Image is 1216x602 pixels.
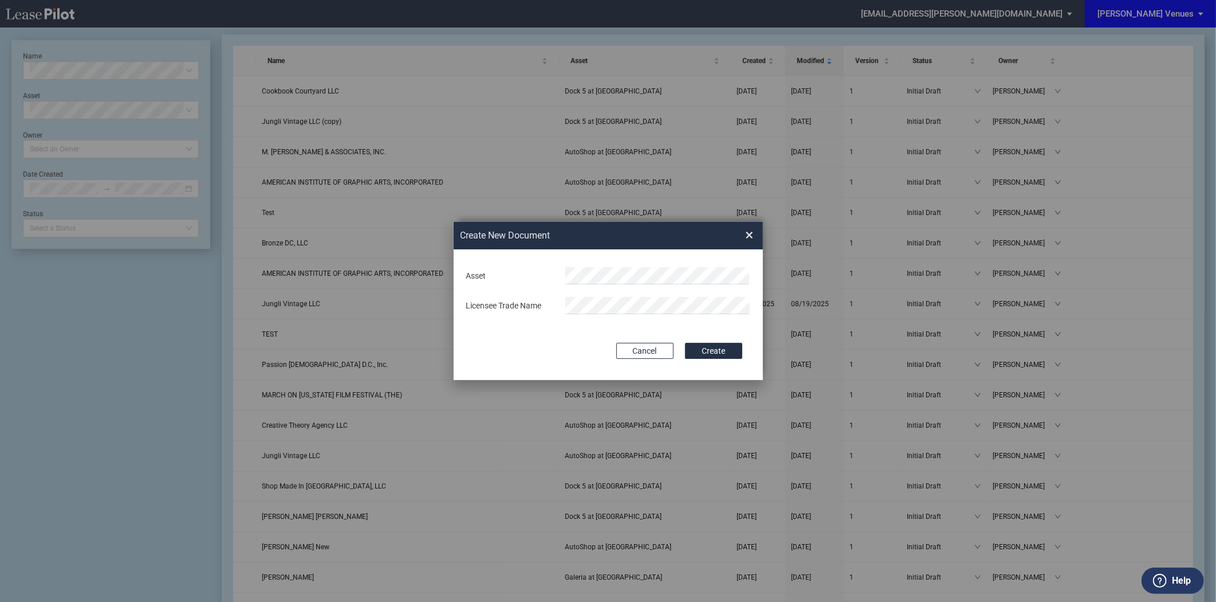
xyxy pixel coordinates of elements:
[459,300,558,312] div: Licensee Trade Name
[1172,573,1191,588] label: Help
[565,297,750,314] input: Licensee Trade Name
[685,343,742,359] button: Create
[454,222,763,381] md-dialog: Create New ...
[461,229,705,242] h2: Create New Document
[616,343,674,359] button: Cancel
[459,271,558,282] div: Asset
[746,226,754,244] span: ×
